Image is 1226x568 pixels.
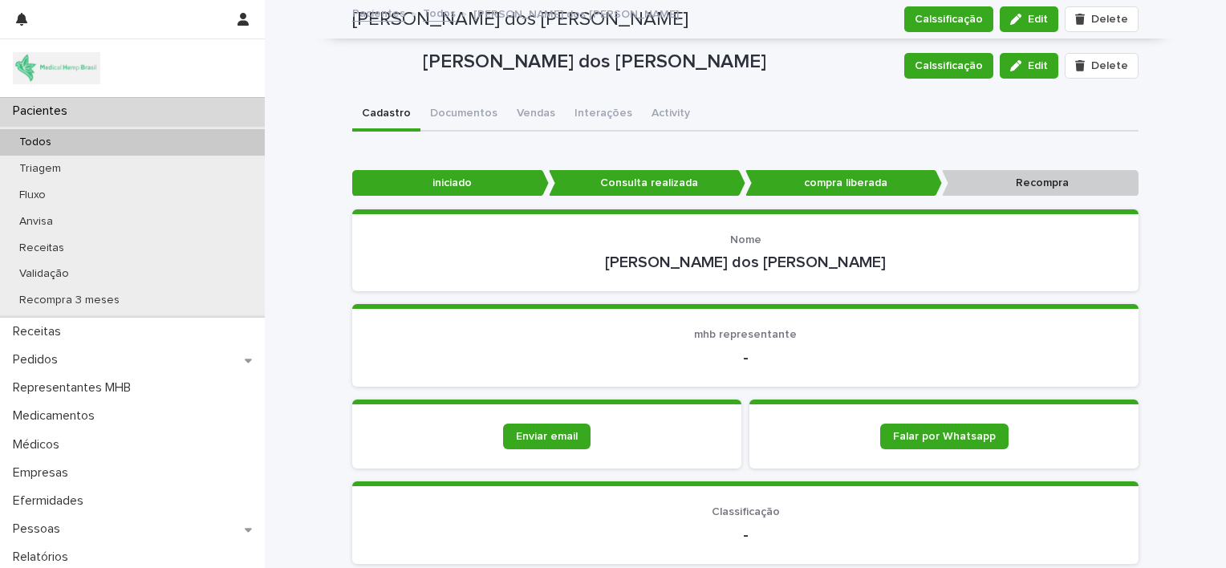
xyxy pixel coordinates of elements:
[352,170,549,197] p: iniciado
[6,408,108,424] p: Medicamentos
[893,431,996,442] span: Falar por Whatsapp
[473,4,679,22] p: [PERSON_NAME] dos [PERSON_NAME]
[352,3,405,22] a: Pacientes
[6,215,66,229] p: Anvisa
[423,51,891,74] p: [PERSON_NAME] dos [PERSON_NAME]
[6,241,77,255] p: Receitas
[13,52,100,84] img: 4SJayOo8RSQX0lnsmxob
[6,521,73,537] p: Pessoas
[6,162,74,176] p: Triagem
[6,352,71,367] p: Pedidos
[6,136,64,149] p: Todos
[6,267,82,281] p: Validação
[371,348,1119,367] p: -
[565,98,642,132] button: Interações
[6,437,72,452] p: Médicos
[6,465,81,481] p: Empresas
[1028,60,1048,71] span: Edit
[6,189,59,202] p: Fluxo
[6,103,80,119] p: Pacientes
[712,506,780,517] span: Classificação
[1065,53,1139,79] button: Delete
[904,53,993,79] button: Calssificação
[507,98,565,132] button: Vendas
[423,3,456,22] a: Todos
[1000,53,1058,79] button: Edit
[1091,60,1128,71] span: Delete
[6,550,81,565] p: Relatórios
[549,170,745,197] p: Consulta realizada
[371,525,1119,545] p: -
[6,493,96,509] p: Efermidades
[642,98,700,132] button: Activity
[694,329,797,340] span: mhb representante
[6,324,74,339] p: Receitas
[942,170,1139,197] p: Recompra
[516,431,578,442] span: Enviar email
[880,424,1009,449] a: Falar por Whatsapp
[420,98,507,132] button: Documentos
[6,294,132,307] p: Recompra 3 meses
[503,424,591,449] a: Enviar email
[730,234,761,245] span: Nome
[915,58,983,74] span: Calssificação
[745,170,942,197] p: compra liberada
[371,253,1119,272] p: [PERSON_NAME] dos [PERSON_NAME]
[352,98,420,132] button: Cadastro
[6,380,144,396] p: Representantes MHB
